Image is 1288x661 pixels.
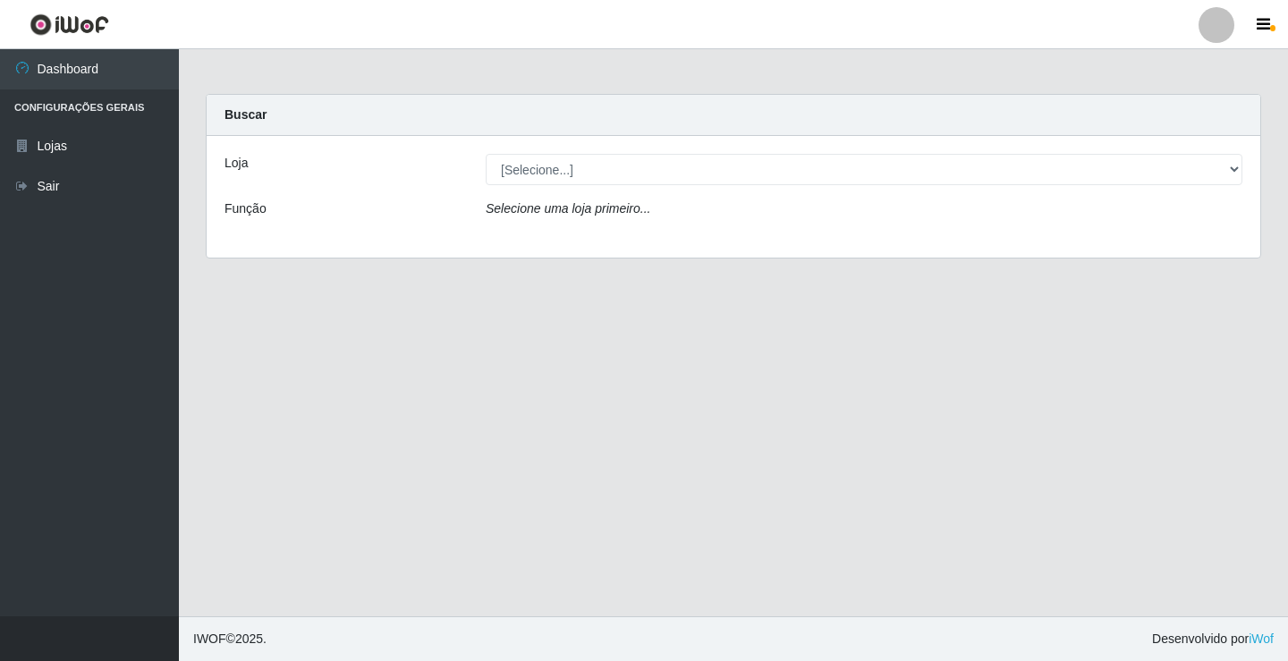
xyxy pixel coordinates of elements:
i: Selecione uma loja primeiro... [486,201,650,216]
span: Desenvolvido por [1152,630,1274,648]
a: iWof [1249,631,1274,646]
span: © 2025 . [193,630,267,648]
strong: Buscar [225,107,267,122]
span: IWOF [193,631,226,646]
img: CoreUI Logo [30,13,109,36]
label: Loja [225,154,248,173]
label: Função [225,199,267,218]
